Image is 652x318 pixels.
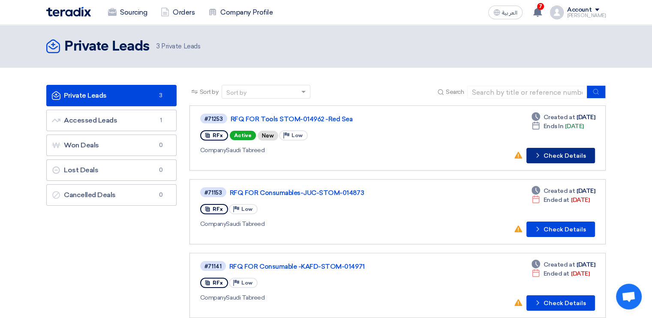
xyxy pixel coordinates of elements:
[200,87,219,96] span: Sort by
[46,159,177,181] a: Lost Deals0
[526,148,595,163] button: Check Details
[213,206,223,212] span: RFx
[156,42,160,50] span: 3
[544,260,575,269] span: Created at
[532,113,595,122] div: [DATE]
[156,91,166,100] span: 3
[156,191,166,199] span: 0
[230,131,256,140] span: Active
[537,3,544,10] span: 7
[567,6,592,14] div: Account
[467,86,587,99] input: Search by title or reference number
[544,122,564,131] span: Ends In
[204,190,222,195] div: #71153
[446,87,464,96] span: Search
[544,113,575,122] span: Created at
[156,42,200,51] span: Private Leads
[241,280,252,286] span: Low
[544,186,575,195] span: Created at
[488,6,523,19] button: العربية
[550,6,564,19] img: profile_test.png
[616,284,642,309] a: Open chat
[200,147,226,154] span: Company
[200,220,226,228] span: Company
[526,222,595,237] button: Check Details
[46,184,177,206] a: Cancelled Deals0
[532,195,589,204] div: [DATE]
[156,141,166,150] span: 0
[200,219,446,228] div: Saudi Tabreed
[231,115,445,123] a: RFQ FOR Tools STOM-014962 -Red Sea
[204,116,223,122] div: #71253
[241,206,252,212] span: Low
[532,260,595,269] div: [DATE]
[567,13,606,18] div: [PERSON_NAME]
[213,280,223,286] span: RFx
[64,38,150,55] h2: Private Leads
[532,122,584,131] div: [DATE]
[200,294,226,301] span: Company
[532,186,595,195] div: [DATE]
[46,135,177,156] a: Won Deals0
[502,10,517,16] span: العربية
[201,3,279,22] a: Company Profile
[291,132,303,138] span: Low
[200,146,447,155] div: Saudi Tabreed
[46,85,177,106] a: Private Leads3
[46,110,177,131] a: Accessed Leads1
[46,7,91,17] img: Teradix logo
[258,131,278,141] div: New
[200,293,445,302] div: Saudi Tabreed
[230,189,444,197] a: RFQ FOR Consumables-JUC-STOM-014873
[532,269,589,278] div: [DATE]
[226,88,246,97] div: Sort by
[156,116,166,125] span: 1
[204,264,222,269] div: #71141
[229,263,444,270] a: RFQ FOR Consumable -KAFD-STOM-014971
[526,295,595,311] button: Check Details
[156,166,166,174] span: 0
[213,132,223,138] span: RFx
[544,195,569,204] span: Ended at
[544,269,569,278] span: Ended at
[101,3,154,22] a: Sourcing
[154,3,201,22] a: Orders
